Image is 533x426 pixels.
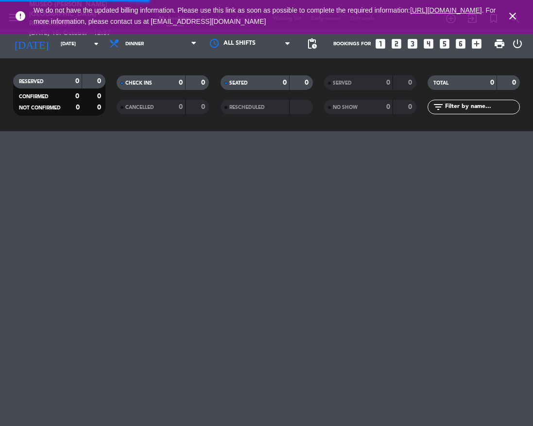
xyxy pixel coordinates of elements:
i: add_box [470,37,483,50]
span: NOT CONFIRMED [19,106,61,110]
span: pending_actions [306,38,318,50]
i: looks_one [374,37,387,50]
strong: 0 [201,104,207,110]
strong: 0 [408,79,414,86]
span: Bookings for [333,41,371,47]
strong: 0 [97,104,103,111]
span: TOTAL [433,81,448,86]
strong: 0 [283,79,287,86]
span: print [494,38,505,50]
strong: 0 [512,79,518,86]
span: NO SHOW [333,105,358,110]
span: SEATED [229,81,248,86]
strong: 0 [97,93,103,100]
i: looks_5 [438,37,451,50]
strong: 0 [75,78,79,85]
span: SERVED [333,81,352,86]
span: CANCELLED [125,105,154,110]
i: filter_list [432,101,444,113]
strong: 0 [179,79,183,86]
i: looks_4 [422,37,435,50]
strong: 0 [97,78,103,85]
span: We do not have the updated billing information. Please use this link as soon as possible to compl... [34,6,496,25]
i: arrow_drop_down [90,38,102,50]
strong: 0 [408,104,414,110]
span: CONFIRMED [19,94,49,99]
strong: 0 [305,79,310,86]
strong: 0 [179,104,183,110]
div: LOG OUT [509,29,526,58]
i: looks_6 [454,37,467,50]
strong: 0 [386,104,390,110]
i: looks_3 [406,37,419,50]
strong: 0 [75,93,79,100]
span: Dinner [125,41,144,47]
span: CHECK INS [125,81,152,86]
span: RESCHEDULED [229,105,265,110]
a: . For more information, please contact us at [EMAIL_ADDRESS][DOMAIN_NAME] [34,6,496,25]
strong: 0 [490,79,494,86]
span: RESERVED [19,79,44,84]
strong: 0 [201,79,207,86]
i: power_settings_new [512,38,523,50]
a: [URL][DOMAIN_NAME] [410,6,482,14]
i: close [507,10,518,22]
i: error [15,10,26,22]
strong: 0 [386,79,390,86]
input: Filter by name... [444,102,519,112]
strong: 0 [76,104,80,111]
i: [DATE] [7,34,56,54]
i: looks_two [390,37,403,50]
